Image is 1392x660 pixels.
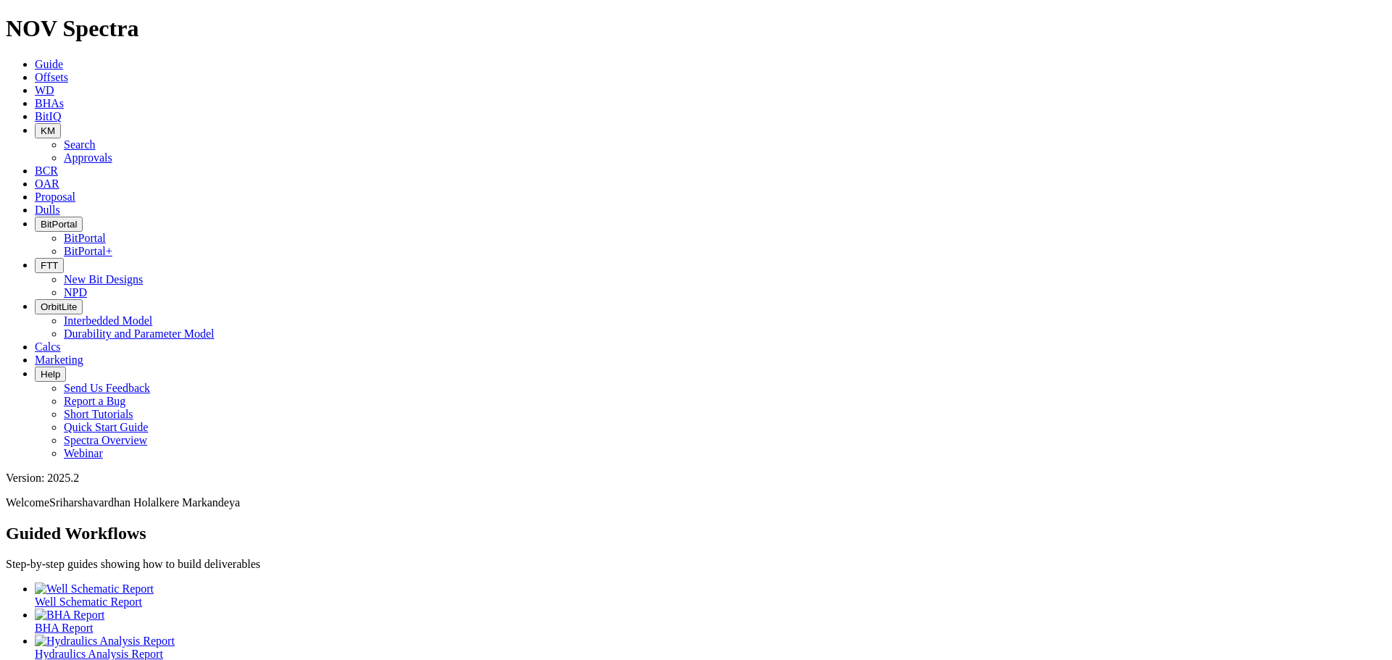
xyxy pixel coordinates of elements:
span: BHA Report [35,622,93,634]
a: Offsets [35,71,68,83]
a: Quick Start Guide [64,421,148,433]
a: OAR [35,177,59,190]
button: OrbitLite [35,299,83,314]
span: Sriharshavardhan Holalkere Markandeya [49,496,240,509]
a: Dulls [35,204,60,216]
span: Well Schematic Report [35,596,142,608]
p: Step-by-step guides showing how to build deliverables [6,558,1386,571]
a: Spectra Overview [64,434,147,446]
a: BitIQ [35,110,61,122]
a: Search [64,138,96,151]
span: FTT [41,260,58,271]
button: BitPortal [35,217,83,232]
span: BitPortal [41,219,77,230]
a: New Bit Designs [64,273,143,285]
a: BCR [35,164,58,177]
img: BHA Report [35,609,104,622]
a: Approvals [64,151,112,164]
button: KM [35,123,61,138]
button: FTT [35,258,64,273]
button: Help [35,367,66,382]
h2: Guided Workflows [6,524,1386,543]
a: BitPortal+ [64,245,112,257]
a: Webinar [64,447,103,459]
a: NPD [64,286,87,298]
a: Short Tutorials [64,408,133,420]
a: WD [35,84,54,96]
span: KM [41,125,55,136]
a: BHA Report BHA Report [35,609,1386,634]
a: Interbedded Model [64,314,152,327]
a: Durability and Parameter Model [64,327,215,340]
img: Hydraulics Analysis Report [35,635,175,648]
a: Proposal [35,191,75,203]
span: OrbitLite [41,301,77,312]
a: Well Schematic Report Well Schematic Report [35,582,1386,608]
a: Calcs [35,341,61,353]
a: Report a Bug [64,395,125,407]
a: Hydraulics Analysis Report Hydraulics Analysis Report [35,635,1386,660]
img: Well Schematic Report [35,582,154,596]
div: Version: 2025.2 [6,472,1386,485]
a: Send Us Feedback [64,382,150,394]
span: Hydraulics Analysis Report [35,648,163,660]
span: Help [41,369,60,380]
a: Marketing [35,354,83,366]
h1: NOV Spectra [6,15,1386,42]
a: BHAs [35,97,64,109]
p: Welcome [6,496,1386,509]
a: BitPortal [64,232,106,244]
a: Guide [35,58,63,70]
